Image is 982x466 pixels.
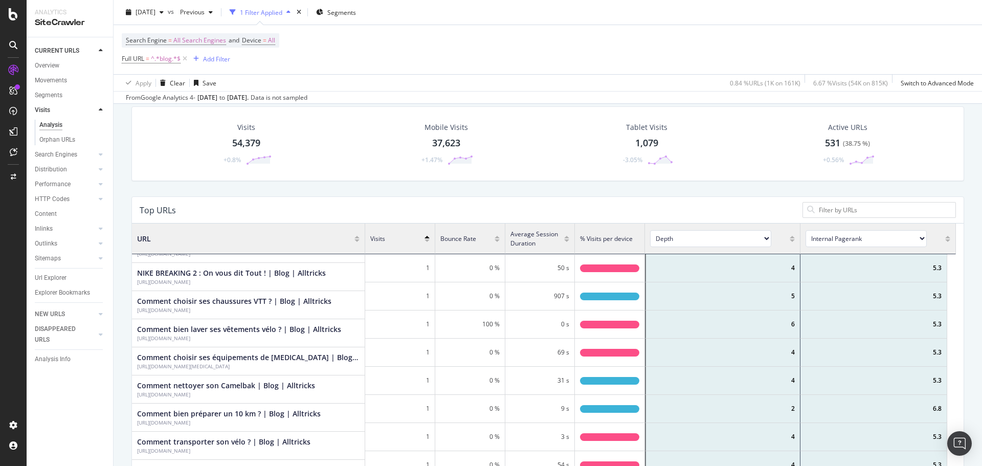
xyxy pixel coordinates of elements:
span: All [268,33,275,48]
div: ( 38.75 % ) [843,139,870,148]
span: 2025 Sep. 22nd [136,8,155,16]
div: Sitemaps [35,253,61,264]
div: Visits [35,105,50,116]
span: All Search Engines [173,33,226,48]
div: 3 s [505,423,575,451]
span: [object Object] [650,230,785,247]
div: 1 [365,282,435,310]
span: Bounce Rate [440,234,476,243]
div: 1 [365,423,435,451]
div: 69 s [505,339,575,367]
a: Distribution [35,164,96,175]
div: 6 [645,310,800,339]
span: and [229,36,239,45]
span: Active URLs [828,122,867,132]
div: 6.8 [800,395,947,423]
div: 4 [645,254,800,282]
div: Analysis Info [35,354,71,365]
div: +0.8% [224,156,241,164]
a: Overview [35,60,106,71]
div: Segments [35,90,62,101]
div: Apply [136,78,151,87]
a: Sitemaps [35,253,96,264]
div: [DATE] . [227,93,249,102]
div: Clear [170,78,185,87]
div: Outlinks [35,238,57,249]
div: Comment bien préparer un 10 km ? | Blog | Alltricks [137,409,321,419]
div: Inlinks [35,224,53,234]
a: Performance [35,179,96,190]
div: 4 [645,423,800,451]
div: Comment choisir ses chaussures VTT ? | Blog | Alltricks [137,296,331,306]
div: +0.56% [823,156,844,164]
div: Overview [35,60,59,71]
div: DISAPPEARED URLS [35,324,86,345]
button: Previous [176,4,217,20]
span: [object Object] [806,230,940,247]
a: Orphan URLs [39,135,106,145]
div: Analysis [39,120,62,130]
div: 5.3 [800,367,947,395]
div: 31 s [505,367,575,395]
div: Comment nettoyer son Camelbak | Blog | Alltricks [137,381,315,391]
div: Explorer Bookmarks [35,287,90,298]
div: -3.05% [623,156,642,164]
div: 1 [365,339,435,367]
span: ^.*blog.*$ [151,52,181,66]
span: = [146,54,149,63]
div: 100 % [435,310,505,339]
a: Outlinks [35,238,96,249]
div: Switch to Advanced Mode [901,78,974,87]
a: Segments [35,90,106,101]
div: CURRENT URLS [35,46,79,56]
div: Comment choisir ses équipements de Cross-training | Blog | Alltricks [137,363,360,370]
div: Tout savoir sur l’application FRÉQUENCE Running | Blog | Alltricks [137,250,360,257]
div: 1,079 [635,137,658,150]
button: 1 Filter Applied [226,4,295,20]
div: Comment transporter son vélo ? | Blog | Alltricks [137,447,310,454]
div: Url Explorer [35,273,66,283]
span: Previous [176,8,205,16]
div: Add Filter [203,54,230,63]
div: Distribution [35,164,67,175]
div: 0 % [435,395,505,423]
div: 5.3 [800,282,947,310]
div: SiteCrawler [35,17,105,29]
div: 0 % [435,254,505,282]
span: URL [137,234,151,244]
button: Segments [312,4,360,20]
span: Device [242,36,261,45]
div: Analytics [35,8,105,17]
div: HTTP Codes [35,194,70,205]
a: Url Explorer [35,273,106,283]
a: Search Engines [35,149,96,160]
a: Inlinks [35,224,96,234]
div: Top URLs [140,205,176,215]
div: 9 s [505,395,575,423]
div: Comment choisir ses équipements de Cross-training | Blog | Alltricks [137,352,360,363]
a: Explorer Bookmarks [35,287,106,298]
button: Save [190,75,216,91]
div: Mobile Visits [425,122,468,132]
div: 54,379 [232,137,260,150]
div: Comment bien préparer un 10 km ? | Blog | Alltricks [137,419,321,426]
button: Switch to Advanced Mode [897,75,974,91]
div: 0 % [435,282,505,310]
div: 1 Filter Applied [240,8,282,16]
div: Performance [35,179,71,190]
div: 4 [645,367,800,395]
span: Segments [327,8,356,16]
button: Clear [156,75,185,91]
div: [DATE] [197,93,217,102]
div: 1 [365,395,435,423]
input: Filter by URLs [818,205,951,215]
a: NEW URLS [35,309,96,320]
div: 5.3 [800,339,947,367]
div: Open Intercom Messenger [947,431,972,456]
a: Analysis Info [35,354,106,365]
span: Average Session Duration [510,230,560,247]
button: Add Filter [189,53,230,65]
div: Visits [237,122,255,132]
div: 1 [365,367,435,395]
button: [DATE] [122,4,168,20]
